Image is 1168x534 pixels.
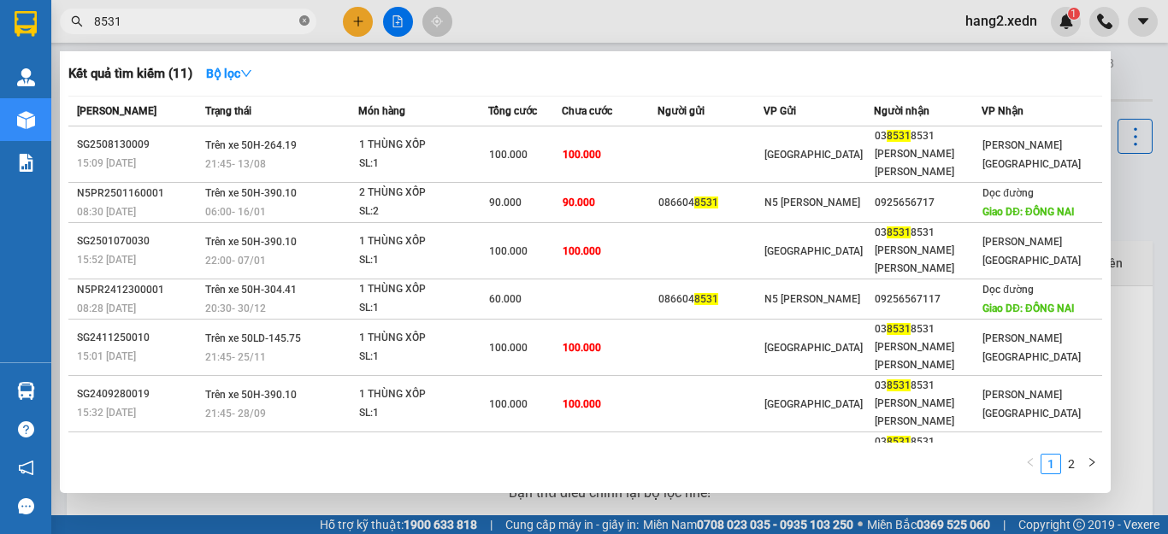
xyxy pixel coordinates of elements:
div: 0925656717 [875,194,981,212]
img: solution-icon [17,154,35,172]
div: N5PR2501160001 [77,185,200,202]
span: 90.000 [489,197,522,208]
div: [PERSON_NAME] [PERSON_NAME] [875,338,981,374]
span: 60.000 [489,293,522,305]
span: [GEOGRAPHIC_DATA] [764,245,863,257]
div: 1 THÙNG XỐP [359,136,487,155]
span: 8531 [887,226,911,238]
span: 100.000 [489,149,528,161]
span: Giao DĐ: ĐỒNG NAI [982,206,1073,218]
span: N5 [PERSON_NAME] [764,293,860,305]
span: Dọc đường [982,187,1034,199]
span: 100.000 [563,245,601,257]
span: [PERSON_NAME][GEOGRAPHIC_DATA] [982,389,1081,420]
span: close-circle [299,14,310,30]
span: 8531 [887,323,911,335]
span: 15:01 [DATE] [77,350,136,362]
h3: Kết quả tìm kiếm ( 11 ) [68,65,192,83]
span: 20:30 - 30/12 [205,302,266,314]
div: 03 8531 [875,433,981,451]
span: 21:45 - 28/09 [205,408,266,420]
div: 1 THÙNG XỐP [359,280,487,299]
img: warehouse-icon [17,382,35,400]
span: 15:09 [DATE] [77,157,136,169]
div: 03 8531 [875,377,981,395]
span: 100.000 [489,398,528,410]
span: 100.000 [489,342,528,354]
span: 15:52 [DATE] [77,254,136,266]
span: Món hàng [358,105,405,117]
div: SL: 2 [359,202,487,221]
span: Tổng cước [488,105,537,117]
div: [PERSON_NAME] [PERSON_NAME] [875,395,981,431]
div: 1 THÙNG XỐP [359,385,487,404]
li: 2 [1061,454,1082,474]
button: right [1082,454,1102,474]
span: 15:32 [DATE] [77,407,136,419]
span: 8531 [694,293,718,305]
span: notification [18,460,34,476]
span: [PERSON_NAME][GEOGRAPHIC_DATA] [982,236,1081,267]
img: warehouse-icon [17,68,35,86]
div: SG2409280019 [77,385,200,403]
span: 22:00 - 07/01 [205,255,266,267]
div: SL: 1 [359,299,487,318]
span: VP Nhận [982,105,1023,117]
a: 2 [1062,455,1081,473]
li: Previous Page [1020,454,1041,474]
div: [PERSON_NAME] [PERSON_NAME] [875,242,981,278]
div: SG2409040018 [77,442,200,460]
span: Chưa cước [562,105,612,117]
span: 90.000 [563,197,595,208]
li: Next Page [1082,454,1102,474]
span: close-circle [299,15,310,26]
span: 08:28 [DATE] [77,302,136,314]
span: 8531 [694,197,718,208]
span: [PERSON_NAME][GEOGRAPHIC_DATA] [982,139,1081,170]
button: Bộ lọcdown [192,60,266,87]
span: VP Gửi [764,105,796,117]
span: 21:45 - 25/11 [205,351,266,363]
span: 8531 [887,130,911,142]
div: 03 8531 [875,127,981,145]
div: 086604 [658,194,763,212]
span: 06:00 - 16/01 [205,206,266,218]
span: left [1025,457,1035,467]
span: [GEOGRAPHIC_DATA] [764,149,863,161]
div: SL: 1 [359,348,487,367]
span: [PERSON_NAME][GEOGRAPHIC_DATA] [982,332,1081,363]
div: SL: 1 [359,155,487,173]
span: Trên xe 50H-390.10 [205,389,297,401]
strong: Bộ lọc [206,67,252,80]
span: question-circle [18,421,34,437]
div: [PERSON_NAME] [PERSON_NAME] [875,145,981,181]
div: SG2508130009 [77,136,200,154]
span: N5 [PERSON_NAME] [764,197,860,208]
div: SG2411250010 [77,329,200,347]
span: 8531 [887,436,911,448]
span: 100.000 [489,245,528,257]
span: Người gửi [658,105,705,117]
span: Trên xe 50H-390.10 [205,187,297,199]
div: 086604 [658,290,763,308]
div: N5PR2412300001 [77,281,200,299]
span: 8531 [887,379,911,391]
span: 100.000 [563,149,601,161]
span: [PERSON_NAME] [77,105,156,117]
div: 1 THÙNG XỐP [359,232,487,251]
span: Trên xe 50H-304.41 [205,284,297,296]
div: 2 THÙNG XỐP [359,184,487,202]
span: Trên xe 50LD-145.75 [205,332,301,344]
span: search [71,15,83,27]
div: SG2501070030 [77,232,200,250]
input: Tìm tên, số ĐT hoặc mã đơn [94,12,296,31]
div: 09256567117 [875,290,981,308]
span: Giao DĐ: ĐỒNG NAI [982,302,1073,314]
span: Trên xe 50H-264.19 [205,139,297,151]
span: message [18,498,34,514]
span: Người nhận [874,105,929,117]
li: 1 [1041,454,1061,474]
div: 1 THÙNG XỐP [359,329,487,348]
span: right [1087,457,1097,467]
span: [GEOGRAPHIC_DATA] [764,398,863,410]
